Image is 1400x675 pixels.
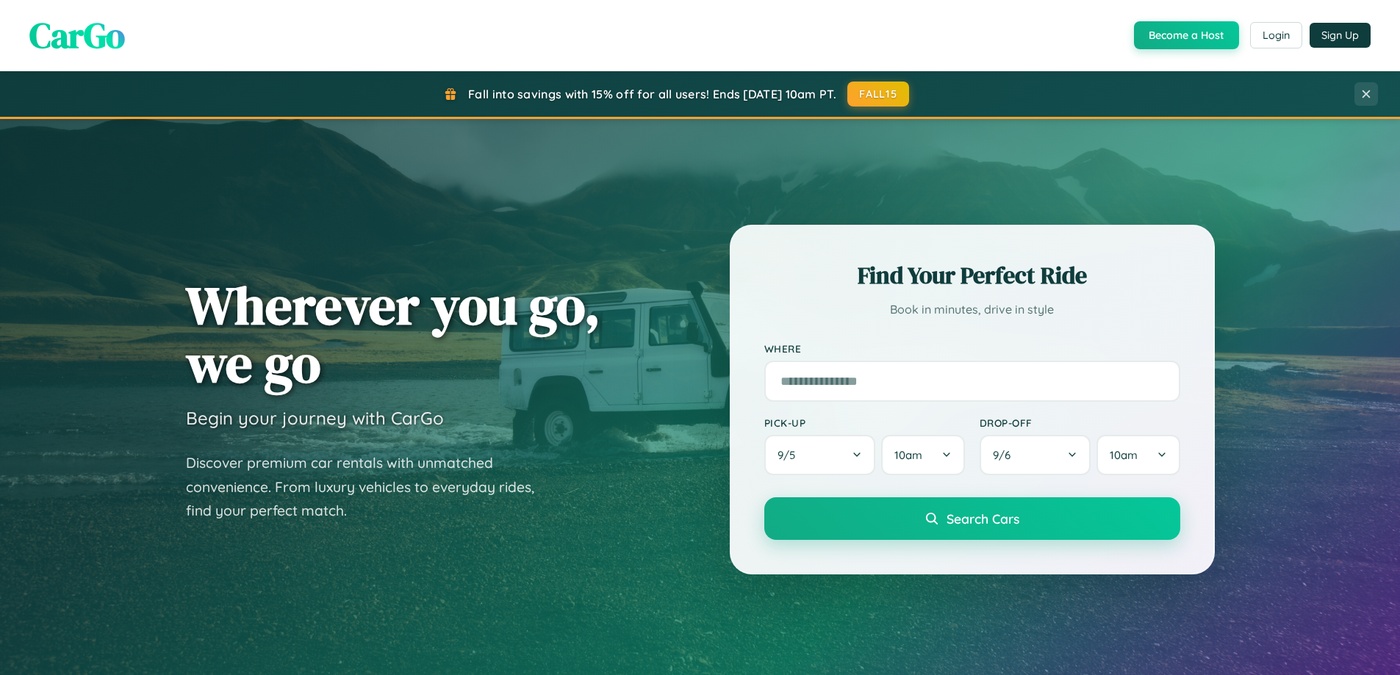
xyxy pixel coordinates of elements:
[980,416,1180,429] label: Drop-off
[993,448,1018,462] span: 9 / 6
[947,510,1019,527] span: Search Cars
[778,448,803,462] span: 9 / 5
[764,259,1180,292] h2: Find Your Perfect Ride
[980,435,1091,475] button: 9/6
[1250,22,1302,48] button: Login
[881,435,964,475] button: 10am
[894,448,922,462] span: 10am
[1310,23,1371,48] button: Sign Up
[186,451,553,523] p: Discover premium car rentals with unmatched convenience. From luxury vehicles to everyday rides, ...
[764,497,1180,540] button: Search Cars
[764,416,965,429] label: Pick-up
[847,82,909,107] button: FALL15
[1110,448,1138,462] span: 10am
[764,342,1180,355] label: Where
[1134,21,1239,49] button: Become a Host
[186,276,600,392] h1: Wherever you go, we go
[764,435,876,475] button: 9/5
[764,299,1180,320] p: Book in minutes, drive in style
[1096,435,1180,475] button: 10am
[186,407,444,429] h3: Begin your journey with CarGo
[29,11,125,59] span: CarGo
[468,87,836,101] span: Fall into savings with 15% off for all users! Ends [DATE] 10am PT.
